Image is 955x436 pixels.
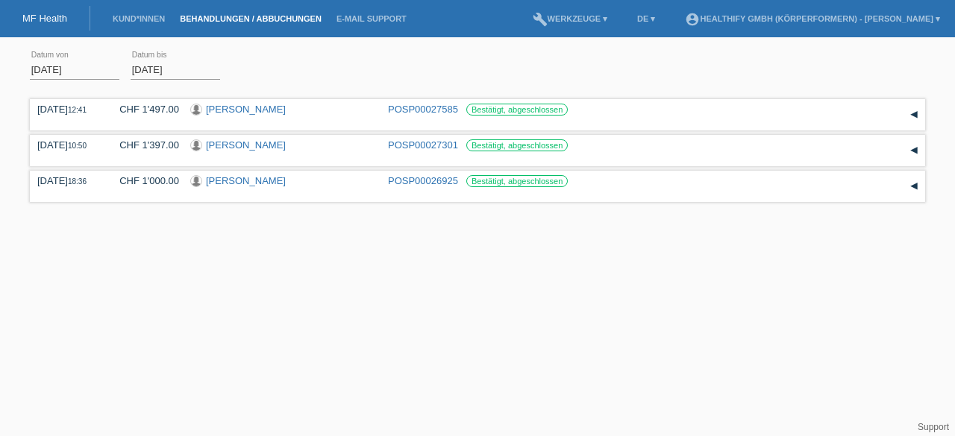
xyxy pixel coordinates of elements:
[903,139,925,162] div: auf-/zuklappen
[68,177,87,186] span: 18:36
[903,104,925,126] div: auf-/zuklappen
[388,175,458,186] a: POSP00026925
[68,142,87,150] span: 10:50
[206,104,286,115] a: [PERSON_NAME]
[388,139,458,151] a: POSP00027301
[525,14,616,23] a: buildWerkzeuge ▾
[206,139,286,151] a: [PERSON_NAME]
[37,104,97,115] div: [DATE]
[630,14,663,23] a: DE ▾
[677,14,948,23] a: account_circleHealthify GmbH (Körperformern) - [PERSON_NAME] ▾
[105,14,172,23] a: Kund*innen
[903,175,925,198] div: auf-/zuklappen
[329,14,414,23] a: E-Mail Support
[108,139,179,151] div: CHF 1'397.00
[918,422,949,432] a: Support
[466,104,568,116] label: Bestätigt, abgeschlossen
[685,12,700,27] i: account_circle
[466,175,568,187] label: Bestätigt, abgeschlossen
[466,139,568,151] label: Bestätigt, abgeschlossen
[172,14,329,23] a: Behandlungen / Abbuchungen
[206,175,286,186] a: [PERSON_NAME]
[388,104,458,115] a: POSP00027585
[108,104,179,115] div: CHF 1'497.00
[533,12,548,27] i: build
[68,106,87,114] span: 12:41
[108,175,179,186] div: CHF 1'000.00
[37,139,97,151] div: [DATE]
[37,175,97,186] div: [DATE]
[22,13,67,24] a: MF Health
